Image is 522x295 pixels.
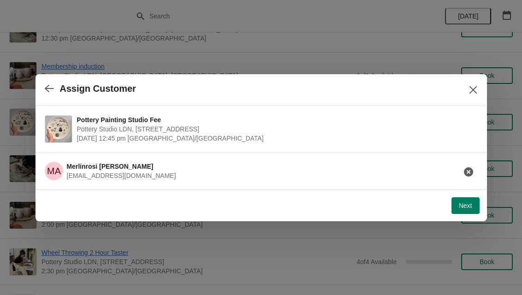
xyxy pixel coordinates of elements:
text: MA [47,166,61,176]
span: [DATE] 12:45 pm [GEOGRAPHIC_DATA]/[GEOGRAPHIC_DATA] [77,134,473,143]
span: Merlinrosi [45,162,63,180]
img: Pottery Painting Studio Fee | Pottery Studio LDN, Unit 1.3, Building A4, 10 Monro Way, London, SE... [45,116,72,142]
span: Pottery Studio LDN, [STREET_ADDRESS] [77,124,473,134]
h2: Assign Customer [60,83,136,94]
span: Merlinrosi [PERSON_NAME] [67,163,153,170]
span: Pottery Painting Studio Fee [77,115,473,124]
button: Close [465,82,481,98]
span: [EMAIL_ADDRESS][DOMAIN_NAME] [67,172,176,179]
span: Next [459,202,472,209]
button: Next [452,197,480,214]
